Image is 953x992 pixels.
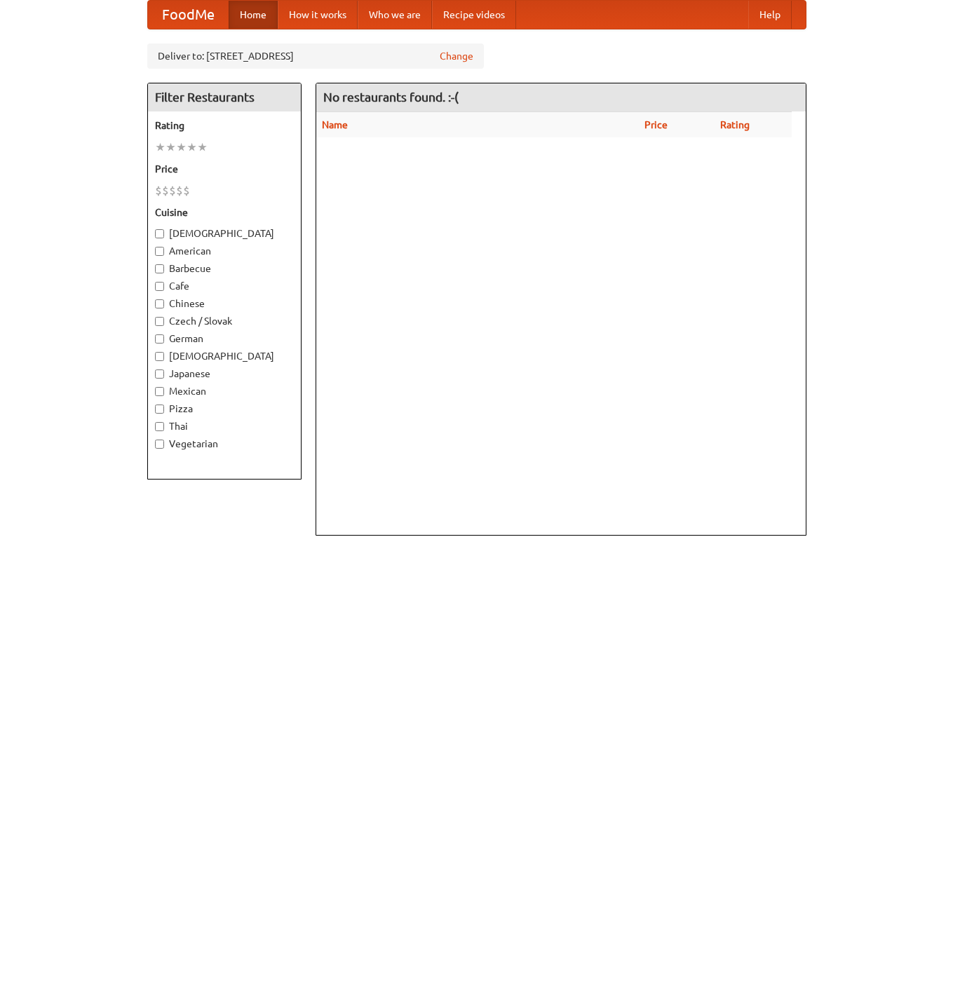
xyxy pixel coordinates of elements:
[183,183,190,198] li: $
[155,334,164,344] input: German
[176,140,187,155] li: ★
[155,282,164,291] input: Cafe
[720,119,750,130] a: Rating
[155,387,164,396] input: Mexican
[155,140,165,155] li: ★
[155,369,164,379] input: Japanese
[155,229,164,238] input: [DEMOGRAPHIC_DATA]
[165,140,176,155] li: ★
[155,297,294,311] label: Chinese
[155,422,164,431] input: Thai
[155,367,294,381] label: Japanese
[155,205,294,219] h5: Cuisine
[162,183,169,198] li: $
[155,247,164,256] input: American
[432,1,516,29] a: Recipe videos
[155,352,164,361] input: [DEMOGRAPHIC_DATA]
[148,83,301,111] h4: Filter Restaurants
[155,261,294,276] label: Barbecue
[322,119,348,130] a: Name
[155,162,294,176] h5: Price
[644,119,668,130] a: Price
[155,118,294,133] h5: Rating
[169,183,176,198] li: $
[155,419,294,433] label: Thai
[155,183,162,198] li: $
[197,140,208,155] li: ★
[155,279,294,293] label: Cafe
[155,332,294,346] label: German
[155,402,294,416] label: Pizza
[323,90,459,104] ng-pluralize: No restaurants found. :-(
[155,440,164,449] input: Vegetarian
[155,314,294,328] label: Czech / Slovak
[748,1,792,29] a: Help
[155,244,294,258] label: American
[155,264,164,273] input: Barbecue
[148,1,229,29] a: FoodMe
[187,140,197,155] li: ★
[155,405,164,414] input: Pizza
[155,384,294,398] label: Mexican
[358,1,432,29] a: Who we are
[440,49,473,63] a: Change
[155,349,294,363] label: [DEMOGRAPHIC_DATA]
[155,437,294,451] label: Vegetarian
[176,183,183,198] li: $
[155,317,164,326] input: Czech / Slovak
[155,226,294,240] label: [DEMOGRAPHIC_DATA]
[229,1,278,29] a: Home
[147,43,484,69] div: Deliver to: [STREET_ADDRESS]
[155,299,164,308] input: Chinese
[278,1,358,29] a: How it works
